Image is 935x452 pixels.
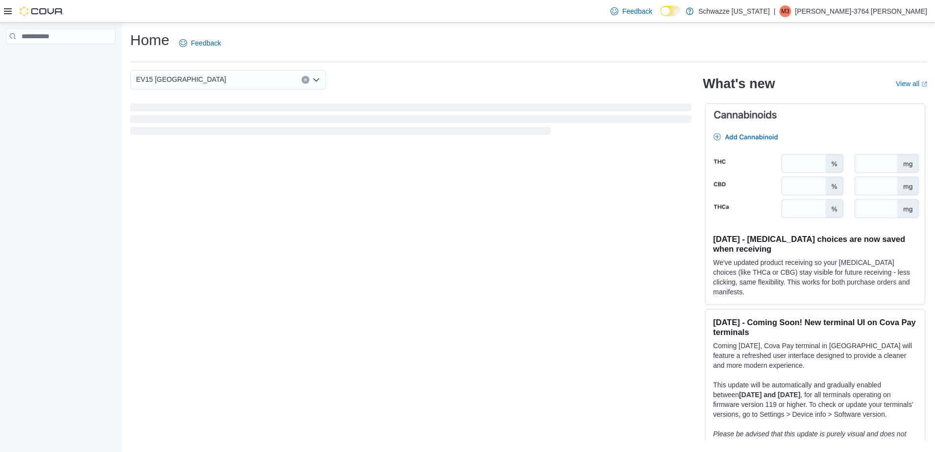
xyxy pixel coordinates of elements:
svg: External link [921,81,927,87]
span: Loading [130,105,691,137]
input: Dark Mode [660,6,681,16]
p: This update will be automatically and gradually enabled between , for all terminals operating on ... [713,380,917,419]
p: Schwazze [US_STATE] [699,5,770,17]
span: Feedback [191,38,221,48]
p: We've updated product receiving so your [MEDICAL_DATA] choices (like THCa or CBG) stay visible fo... [713,258,917,297]
img: Cova [20,6,64,16]
nav: Complex example [6,46,116,70]
p: | [773,5,775,17]
h2: What's new [703,76,775,92]
span: Feedback [622,6,652,16]
a: Feedback [607,1,656,21]
strong: [DATE] and [DATE] [739,391,800,399]
span: EV15 [GEOGRAPHIC_DATA] [136,73,226,85]
button: Clear input [302,76,309,84]
p: [PERSON_NAME]-3764 [PERSON_NAME] [795,5,927,17]
span: M3 [781,5,790,17]
button: Open list of options [312,76,320,84]
h3: [DATE] - Coming Soon! New terminal UI on Cova Pay terminals [713,317,917,337]
h1: Home [130,30,169,50]
em: Please be advised that this update is purely visual and does not impact payment functionality. [713,430,907,448]
div: Monique-3764 Valdez [779,5,791,17]
a: Feedback [175,33,225,53]
span: Dark Mode [660,16,661,17]
a: View allExternal link [896,80,927,88]
p: Coming [DATE], Cova Pay terminal in [GEOGRAPHIC_DATA] will feature a refreshed user interface des... [713,341,917,370]
h3: [DATE] - [MEDICAL_DATA] choices are now saved when receiving [713,234,917,254]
